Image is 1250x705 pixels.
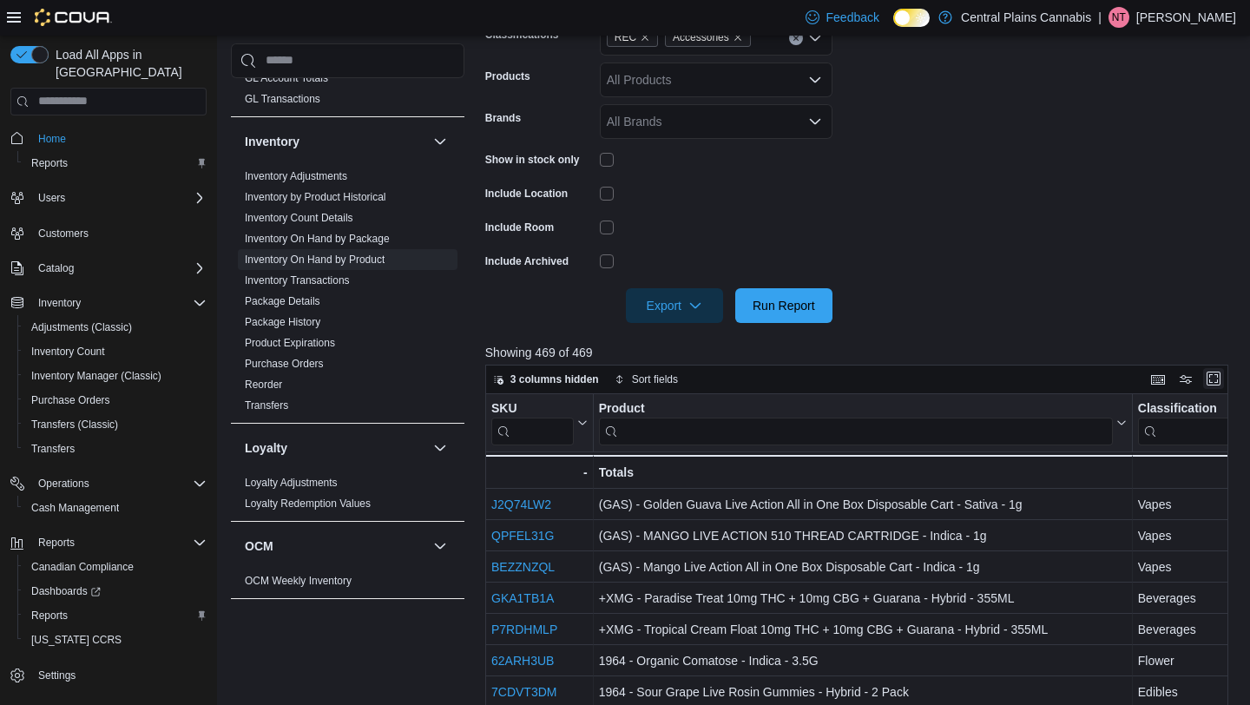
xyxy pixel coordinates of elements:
[31,188,207,208] span: Users
[486,369,606,390] button: 3 columns hidden
[245,254,385,266] a: Inventory On Hand by Product
[245,133,426,150] button: Inventory
[245,476,338,490] span: Loyalty Adjustments
[491,529,554,543] a: QPFEL31G
[430,438,451,458] button: Loyalty
[485,344,1236,361] p: Showing 469 of 469
[24,497,207,518] span: Cash Management
[24,153,207,174] span: Reports
[31,633,122,647] span: [US_STATE] CCRS
[17,603,214,628] button: Reports
[245,337,335,349] a: Product Expirations
[24,153,75,174] a: Reports
[3,662,214,688] button: Settings
[31,532,207,553] span: Reports
[31,473,207,494] span: Operations
[491,685,556,699] a: 7CDVT3DM
[31,320,132,334] span: Adjustments (Classic)
[24,366,168,386] a: Inventory Manager (Classic)
[599,494,1127,515] div: (GAS) - Golden Guava Live Action All in One Box Disposable Cart - Sativa - 1g
[231,472,464,521] div: Loyalty
[245,497,371,510] a: Loyalty Redemption Values
[430,131,451,152] button: Inventory
[17,412,214,437] button: Transfers (Classic)
[31,393,110,407] span: Purchase Orders
[245,439,287,457] h3: Loyalty
[31,222,207,244] span: Customers
[245,71,328,85] span: GL Account Totals
[38,227,89,240] span: Customers
[24,605,75,626] a: Reports
[231,68,464,116] div: Finance
[245,274,350,287] a: Inventory Transactions
[38,536,75,550] span: Reports
[491,497,551,511] a: J2Q74LW2
[35,9,112,26] img: Cova
[893,27,894,28] span: Dark Mode
[24,341,207,362] span: Inventory Count
[3,126,214,151] button: Home
[245,439,426,457] button: Loyalty
[599,682,1127,702] div: 1964 - Sour Grape Live Rosin Gummies - Hybrid - 2 Pack
[599,462,1127,483] div: Totals
[808,73,822,87] button: Open list of options
[24,390,207,411] span: Purchase Orders
[31,188,72,208] button: Users
[599,650,1127,671] div: 1964 - Organic Comatose - Indica - 3.5G
[231,166,464,423] div: Inventory
[1136,7,1236,28] p: [PERSON_NAME]
[599,557,1127,577] div: (GAS) - Mango Live Action All in One Box Disposable Cart - Indica - 1g
[17,315,214,339] button: Adjustments (Classic)
[245,72,328,84] a: GL Account Totals
[1109,7,1129,28] div: Noah Tewelde
[753,297,815,314] span: Run Report
[17,388,214,412] button: Purchase Orders
[245,295,320,307] a: Package Details
[245,133,299,150] h3: Inventory
[245,399,288,412] a: Transfers
[490,462,588,483] div: -
[245,574,352,588] span: OCM Weekly Inventory
[599,619,1127,640] div: +XMG - Tropical Cream Float 10mg THC + 10mg CBG + Guarana - Hybrid - 355ML
[3,471,214,496] button: Operations
[17,151,214,175] button: Reports
[485,153,580,167] label: Show in stock only
[31,128,207,149] span: Home
[31,293,88,313] button: Inventory
[24,497,126,518] a: Cash Management
[485,69,530,83] label: Products
[735,288,832,323] button: Run Report
[245,357,324,371] span: Purchase Orders
[245,336,335,350] span: Product Expirations
[808,31,822,45] button: Open list of options
[38,132,66,146] span: Home
[31,345,105,359] span: Inventory Count
[615,29,636,46] span: REC
[961,7,1091,28] p: Central Plains Cannabis
[245,537,273,555] h3: OCM
[3,530,214,555] button: Reports
[245,233,390,245] a: Inventory On Hand by Package
[31,128,73,149] a: Home
[893,9,930,27] input: Dark Mode
[24,581,108,602] a: Dashboards
[245,170,347,182] a: Inventory Adjustments
[38,296,81,310] span: Inventory
[24,629,207,650] span: Washington CCRS
[245,93,320,105] a: GL Transactions
[24,557,207,577] span: Canadian Compliance
[38,669,76,682] span: Settings
[491,400,574,417] div: SKU
[733,32,743,43] button: Remove Accessories from selection in this group
[430,536,451,557] button: OCM
[31,293,207,313] span: Inventory
[3,221,214,246] button: Customers
[24,414,125,435] a: Transfers (Classic)
[31,223,95,244] a: Customers
[31,258,81,279] button: Catalog
[826,9,879,26] span: Feedback
[24,581,207,602] span: Dashboards
[245,497,371,511] span: Loyalty Redemption Values
[31,442,75,456] span: Transfers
